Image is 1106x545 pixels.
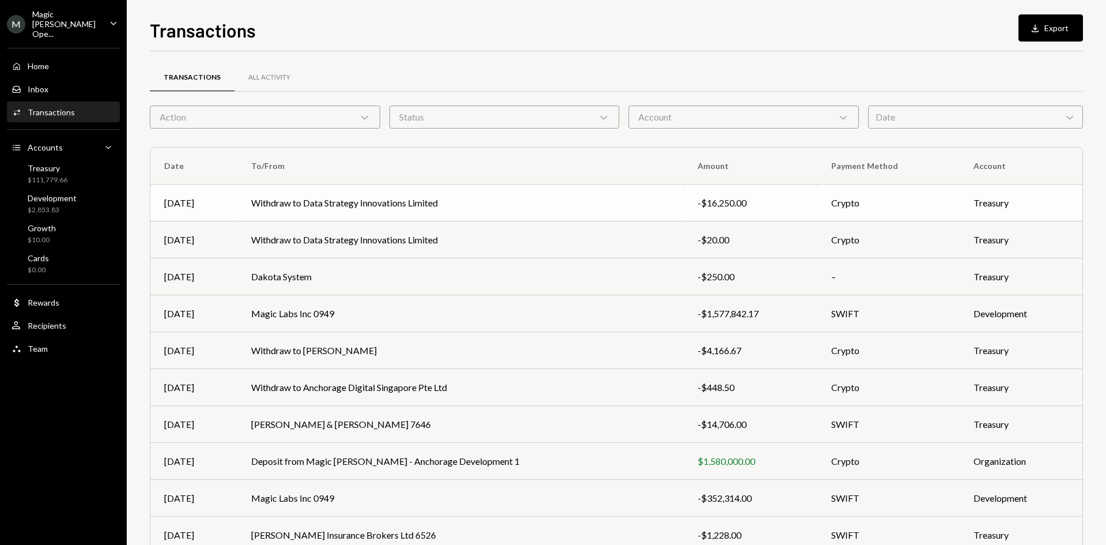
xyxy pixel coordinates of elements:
[7,292,120,313] a: Rewards
[817,221,960,258] td: Crypto
[7,250,120,277] a: Cards$0.00
[698,381,804,394] div: -$448.50
[698,196,804,210] div: -$16,250.00
[32,9,100,39] div: Magic [PERSON_NAME] Ope...
[628,106,859,129] div: Account
[237,295,684,332] td: Magic Labs Inc 0949
[817,480,960,517] td: SWIFT
[237,221,684,258] td: Withdraw to Data Strategy Innovations Limited
[248,73,290,82] div: All Activity
[698,344,804,358] div: -$4,166.67
[7,55,120,76] a: Home
[960,332,1082,369] td: Treasury
[817,258,960,295] td: –
[234,63,304,92] a: All Activity
[684,148,817,185] th: Amount
[164,381,224,394] div: [DATE]
[960,185,1082,221] td: Treasury
[150,148,237,185] th: Date
[960,148,1082,185] th: Account
[164,418,224,431] div: [DATE]
[698,418,804,431] div: -$14,706.00
[237,258,684,295] td: Dakota System
[28,321,66,330] div: Recipients
[164,307,224,321] div: [DATE]
[817,406,960,443] td: SWIFT
[817,332,960,369] td: Crypto
[164,270,224,284] div: [DATE]
[960,295,1082,332] td: Development
[28,107,75,117] div: Transactions
[960,369,1082,406] td: Treasury
[960,480,1082,517] td: Development
[150,106,380,129] div: Action
[164,344,224,358] div: [DATE]
[7,137,120,157] a: Accounts
[164,73,221,82] div: Transactions
[237,480,684,517] td: Magic Labs Inc 0949
[28,61,49,71] div: Home
[7,160,120,187] a: Treasury$111,779.66
[28,265,49,275] div: $0.00
[817,369,960,406] td: Crypto
[1018,14,1083,42] button: Export
[817,148,960,185] th: Payment Method
[7,220,120,247] a: Growth$10.00
[7,338,120,359] a: Team
[389,106,620,129] div: Status
[960,258,1082,295] td: Treasury
[28,223,56,233] div: Growth
[237,369,684,406] td: Withdraw to Anchorage Digital Singapore Pte Ltd
[237,443,684,480] td: Deposit from Magic [PERSON_NAME] - Anchorage Development 1
[164,454,224,468] div: [DATE]
[28,344,48,354] div: Team
[7,190,120,217] a: Development$2,853.83
[960,221,1082,258] td: Treasury
[698,233,804,247] div: -$20.00
[698,307,804,321] div: -$1,577,842.17
[28,298,59,307] div: Rewards
[164,196,224,210] div: [DATE]
[237,406,684,443] td: [PERSON_NAME] & [PERSON_NAME] 7646
[817,185,960,221] td: Crypto
[28,84,48,94] div: Inbox
[868,106,1083,129] div: Date
[237,185,684,221] td: Withdraw to Data Strategy Innovations Limited
[164,491,224,505] div: [DATE]
[28,253,49,263] div: Cards
[960,443,1082,480] td: Organization
[28,235,56,245] div: $10.00
[817,295,960,332] td: SWIFT
[237,148,684,185] th: To/From
[28,175,67,185] div: $111,779.66
[960,406,1082,443] td: Treasury
[28,163,67,173] div: Treasury
[7,102,120,122] a: Transactions
[698,491,804,505] div: -$352,314.00
[237,332,684,369] td: Withdraw to [PERSON_NAME]
[28,205,77,215] div: $2,853.83
[7,315,120,336] a: Recipients
[150,63,234,92] a: Transactions
[28,142,63,152] div: Accounts
[164,528,224,542] div: [DATE]
[7,15,25,33] div: M
[698,528,804,542] div: -$1,228.00
[164,233,224,247] div: [DATE]
[28,193,77,203] div: Development
[150,18,256,42] h1: Transactions
[698,454,804,468] div: $1,580,000.00
[7,78,120,99] a: Inbox
[698,270,804,284] div: -$250.00
[817,443,960,480] td: Crypto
